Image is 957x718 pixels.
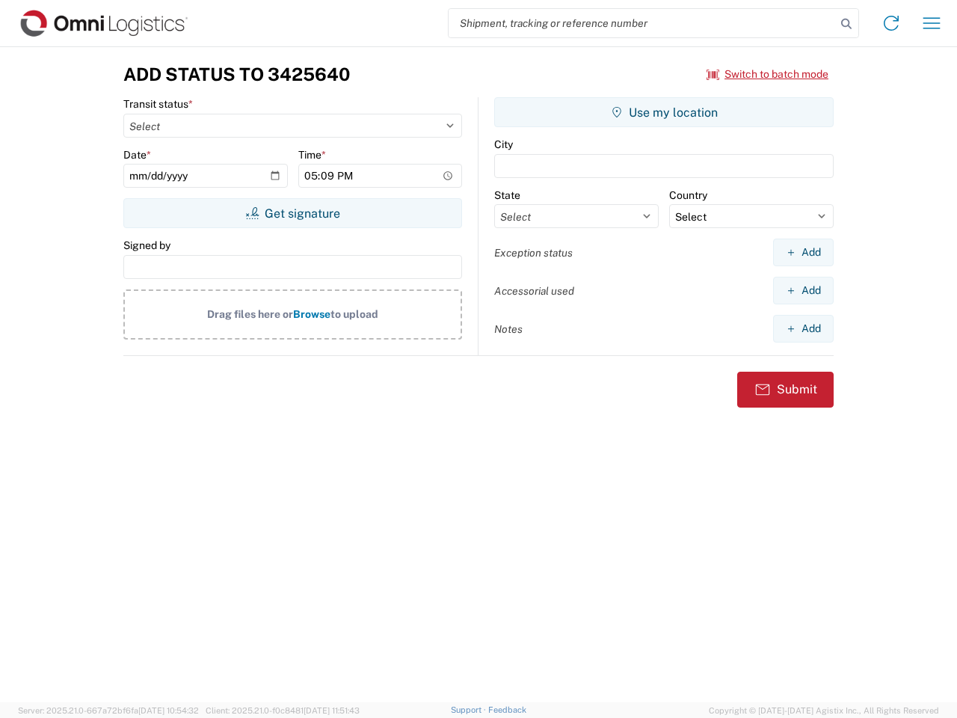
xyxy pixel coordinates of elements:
[773,239,834,266] button: Add
[494,97,834,127] button: Use my location
[707,62,828,87] button: Switch to batch mode
[709,704,939,717] span: Copyright © [DATE]-[DATE] Agistix Inc., All Rights Reserved
[304,706,360,715] span: [DATE] 11:51:43
[123,198,462,228] button: Get signature
[330,308,378,320] span: to upload
[494,138,513,151] label: City
[298,148,326,162] label: Time
[207,308,293,320] span: Drag files here or
[773,315,834,343] button: Add
[737,372,834,408] button: Submit
[138,706,199,715] span: [DATE] 10:54:32
[773,277,834,304] button: Add
[449,9,836,37] input: Shipment, tracking or reference number
[494,246,573,260] label: Exception status
[123,64,350,85] h3: Add Status to 3425640
[123,148,151,162] label: Date
[494,322,523,336] label: Notes
[669,188,707,202] label: Country
[206,706,360,715] span: Client: 2025.21.0-f0c8481
[123,97,193,111] label: Transit status
[494,188,520,202] label: State
[451,705,488,714] a: Support
[18,706,199,715] span: Server: 2025.21.0-667a72bf6fa
[488,705,526,714] a: Feedback
[494,284,574,298] label: Accessorial used
[293,308,330,320] span: Browse
[123,239,170,252] label: Signed by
